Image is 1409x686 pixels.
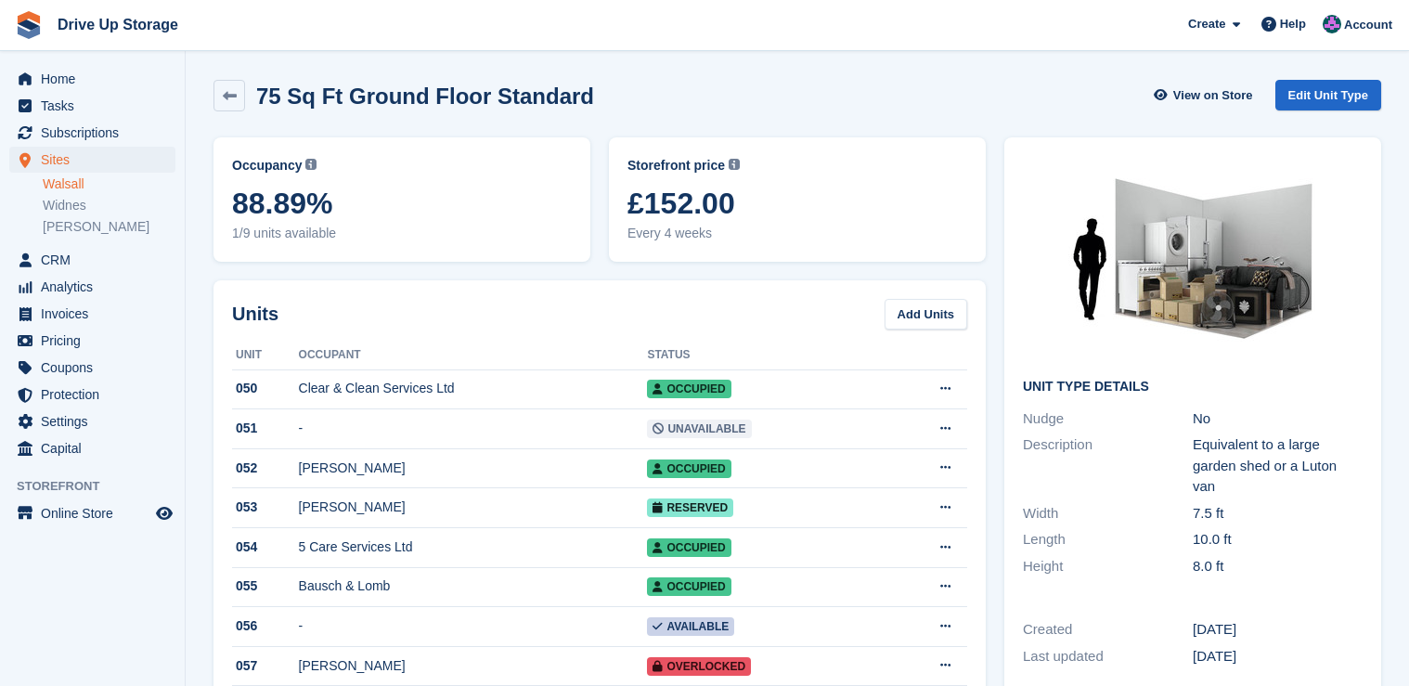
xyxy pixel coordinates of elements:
[41,147,152,173] span: Sites
[43,197,175,214] a: Widnes
[299,576,648,596] div: Bausch & Lomb
[1193,556,1363,577] div: 8.0 ft
[1023,646,1193,667] div: Last updated
[41,301,152,327] span: Invoices
[153,502,175,524] a: Preview store
[17,477,185,496] span: Storefront
[885,299,967,330] a: Add Units
[1023,529,1193,550] div: Length
[41,435,152,461] span: Capital
[50,9,186,40] a: Drive Up Storage
[299,409,648,449] td: -
[1344,16,1392,34] span: Account
[256,84,594,109] h2: 75 Sq Ft Ground Floor Standard
[43,175,175,193] a: Walsall
[9,93,175,119] a: menu
[9,247,175,273] a: menu
[1023,619,1193,641] div: Created
[1193,408,1363,430] div: No
[9,435,175,461] a: menu
[729,159,740,170] img: icon-info-grey-7440780725fd019a000dd9b08b2336e03edf1995a4989e88bcd33f0948082b44.svg
[647,577,730,596] span: Occupied
[9,328,175,354] a: menu
[41,120,152,146] span: Subscriptions
[299,498,648,517] div: [PERSON_NAME]
[647,657,751,676] span: Overlocked
[232,379,299,398] div: 050
[1280,15,1306,33] span: Help
[41,93,152,119] span: Tasks
[1173,86,1253,105] span: View on Store
[41,408,152,434] span: Settings
[627,224,967,243] span: Every 4 weeks
[41,66,152,92] span: Home
[1054,156,1332,365] img: 75-sqft-unit.jpg
[1193,529,1363,550] div: 10.0 ft
[9,382,175,408] a: menu
[299,537,648,557] div: 5 Care Services Ltd
[1193,646,1363,667] div: [DATE]
[647,380,730,398] span: Occupied
[232,224,572,243] span: 1/9 units available
[647,617,734,636] span: Available
[299,379,648,398] div: Clear & Clean Services Ltd
[1023,556,1193,577] div: Height
[1275,80,1381,110] a: Edit Unit Type
[232,576,299,596] div: 055
[9,66,175,92] a: menu
[41,355,152,381] span: Coupons
[647,341,880,370] th: Status
[232,616,299,636] div: 056
[1023,503,1193,524] div: Width
[1023,434,1193,498] div: Description
[41,247,152,273] span: CRM
[299,656,648,676] div: [PERSON_NAME]
[9,355,175,381] a: menu
[1193,503,1363,524] div: 7.5 ft
[232,419,299,438] div: 051
[1023,380,1363,395] h2: Unit Type details
[647,420,751,438] span: Unavailable
[232,341,299,370] th: Unit
[41,328,152,354] span: Pricing
[647,498,733,517] span: Reserved
[627,187,967,220] span: £152.00
[1023,408,1193,430] div: Nudge
[299,607,648,647] td: -
[1193,434,1363,498] div: Equivalent to a large garden shed or a Luton van
[9,500,175,526] a: menu
[41,274,152,300] span: Analytics
[232,187,572,220] span: 88.89%
[299,459,648,478] div: [PERSON_NAME]
[232,537,299,557] div: 054
[43,218,175,236] a: [PERSON_NAME]
[9,274,175,300] a: menu
[232,156,302,175] span: Occupancy
[305,159,317,170] img: icon-info-grey-7440780725fd019a000dd9b08b2336e03edf1995a4989e88bcd33f0948082b44.svg
[15,11,43,39] img: stora-icon-8386f47178a22dfd0bd8f6a31ec36ba5ce8667c1dd55bd0f319d3a0aa187defe.svg
[627,156,725,175] span: Storefront price
[9,147,175,173] a: menu
[299,341,648,370] th: Occupant
[647,538,730,557] span: Occupied
[9,120,175,146] a: menu
[232,459,299,478] div: 052
[9,408,175,434] a: menu
[232,656,299,676] div: 057
[1188,15,1225,33] span: Create
[647,459,730,478] span: Occupied
[1193,619,1363,641] div: [DATE]
[41,500,152,526] span: Online Store
[41,382,152,408] span: Protection
[1323,15,1341,33] img: Andy
[232,300,278,328] h2: Units
[1152,80,1260,110] a: View on Store
[9,301,175,327] a: menu
[232,498,299,517] div: 053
